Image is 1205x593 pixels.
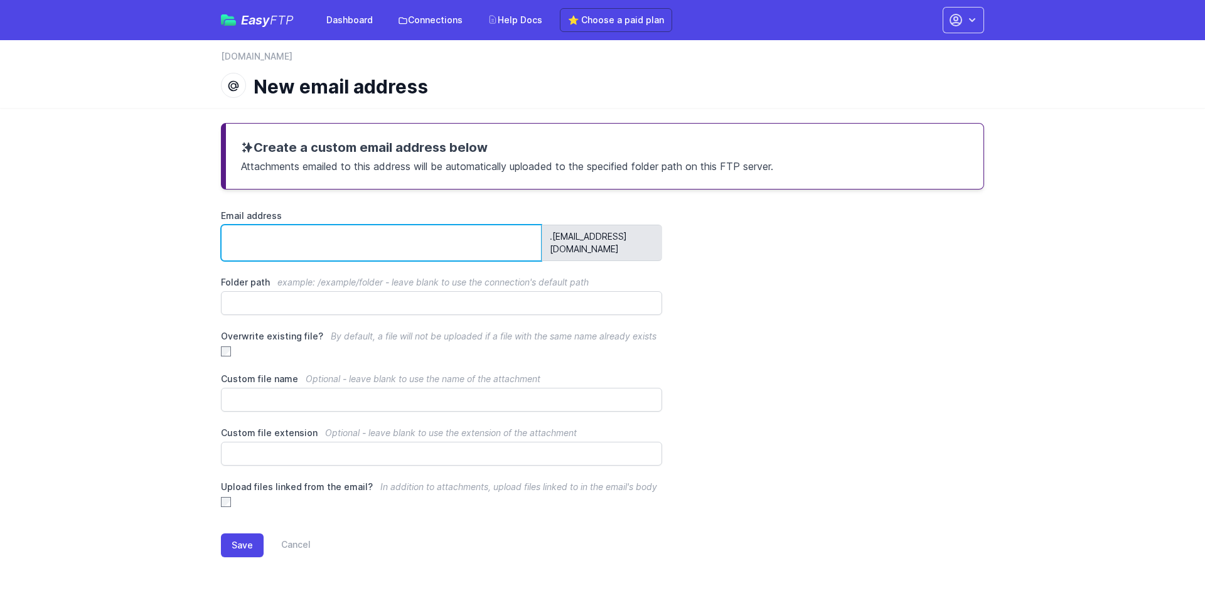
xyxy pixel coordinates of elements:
span: By default, a file will not be uploaded if a file with the same name already exists [331,331,656,341]
a: Connections [390,9,470,31]
span: example: /example/folder - leave blank to use the connection's default path [277,277,589,287]
span: Optional - leave blank to use the name of the attachment [306,373,540,384]
a: Dashboard [319,9,380,31]
label: Email address [221,210,662,222]
h1: New email address [254,75,974,98]
a: Help Docs [480,9,550,31]
label: Upload files linked from the email? [221,481,662,493]
label: Custom file name [221,373,662,385]
span: .[EMAIL_ADDRESS][DOMAIN_NAME] [542,225,662,261]
h3: Create a custom email address below [241,139,968,156]
a: ⭐ Choose a paid plan [560,8,672,32]
label: Custom file extension [221,427,662,439]
a: [DOMAIN_NAME] [221,50,292,63]
nav: Breadcrumb [221,50,984,70]
span: In addition to attachments, upload files linked to in the email's body [380,481,657,492]
span: FTP [270,13,294,28]
span: Optional - leave blank to use the extension of the attachment [325,427,577,438]
p: Attachments emailed to this address will be automatically uploaded to the specified folder path o... [241,156,968,174]
a: EasyFTP [221,14,294,26]
label: Overwrite existing file? [221,330,662,343]
iframe: Drift Widget Chat Controller [1142,530,1190,578]
a: Cancel [264,533,311,557]
span: Easy [241,14,294,26]
label: Folder path [221,276,662,289]
button: Save [221,533,264,557]
img: easyftp_logo.png [221,14,236,26]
